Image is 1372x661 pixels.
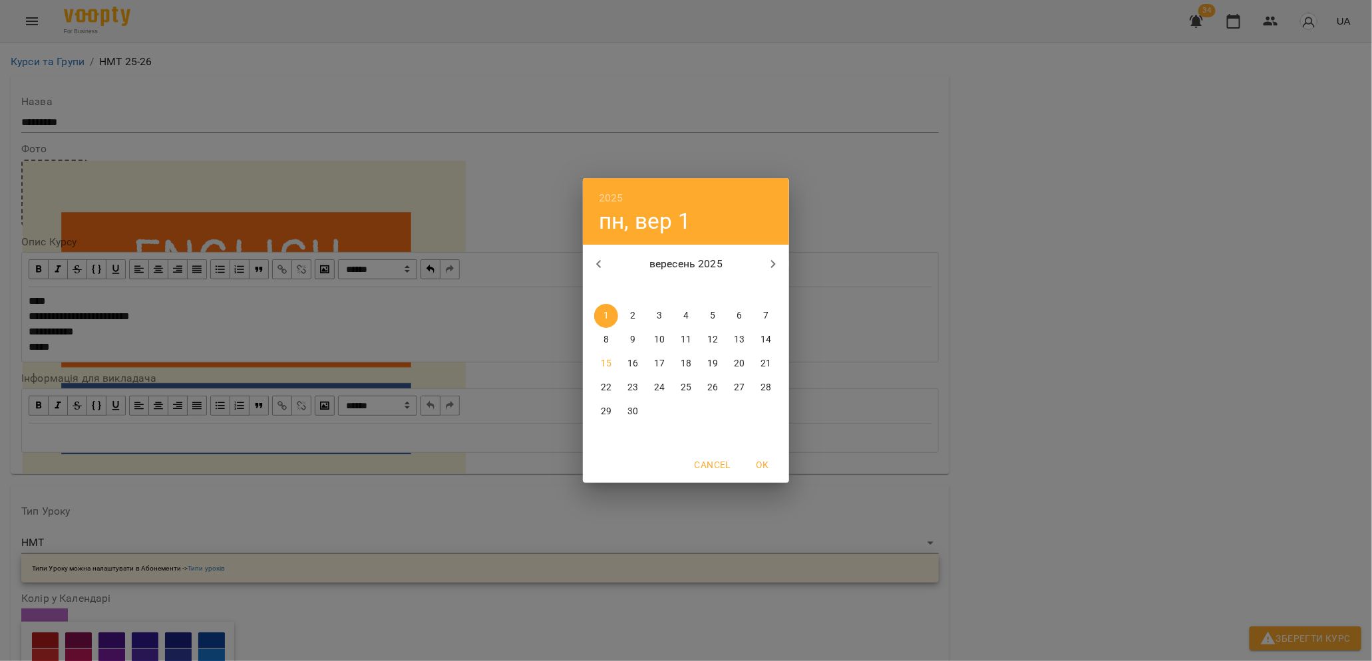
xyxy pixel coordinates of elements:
[674,284,698,297] span: чт
[621,352,645,376] button: 16
[707,381,718,394] p: 26
[754,304,778,328] button: 7
[594,352,618,376] button: 15
[681,381,691,394] p: 25
[621,304,645,328] button: 2
[761,381,771,394] p: 28
[683,309,689,323] p: 4
[654,381,665,394] p: 24
[674,328,698,352] button: 11
[741,453,784,477] button: OK
[654,357,665,370] p: 17
[707,357,718,370] p: 19
[734,381,745,394] p: 27
[734,357,745,370] p: 20
[657,309,662,323] p: 3
[727,376,751,400] button: 27
[701,328,725,352] button: 12
[727,304,751,328] button: 6
[647,376,671,400] button: 24
[647,284,671,297] span: ср
[727,352,751,376] button: 20
[647,304,671,328] button: 3
[601,381,611,394] p: 22
[594,304,618,328] button: 1
[627,405,638,418] p: 30
[674,304,698,328] button: 4
[754,352,778,376] button: 21
[594,400,618,424] button: 29
[627,357,638,370] p: 16
[701,376,725,400] button: 26
[594,328,618,352] button: 8
[754,376,778,400] button: 28
[601,357,611,370] p: 15
[674,376,698,400] button: 25
[707,333,718,346] p: 12
[727,284,751,297] span: сб
[710,309,715,323] p: 5
[599,207,691,235] button: пн, вер 1
[615,256,758,272] p: вересень 2025
[754,328,778,352] button: 14
[594,376,618,400] button: 22
[630,333,635,346] p: 9
[621,328,645,352] button: 9
[763,309,769,323] p: 7
[603,309,609,323] p: 1
[621,400,645,424] button: 30
[761,357,771,370] p: 21
[747,457,778,473] span: OK
[630,309,635,323] p: 2
[681,333,691,346] p: 11
[689,453,736,477] button: Cancel
[601,405,611,418] p: 29
[701,352,725,376] button: 19
[647,328,671,352] button: 10
[727,328,751,352] button: 13
[621,284,645,297] span: вт
[627,381,638,394] p: 23
[674,352,698,376] button: 18
[695,457,731,473] span: Cancel
[701,284,725,297] span: пт
[681,357,691,370] p: 18
[621,376,645,400] button: 23
[754,284,778,297] span: нд
[701,304,725,328] button: 5
[599,189,623,207] button: 2025
[594,284,618,297] span: пн
[647,352,671,376] button: 17
[603,333,609,346] p: 8
[737,309,742,323] p: 6
[734,333,745,346] p: 13
[761,333,771,346] p: 14
[654,333,665,346] p: 10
